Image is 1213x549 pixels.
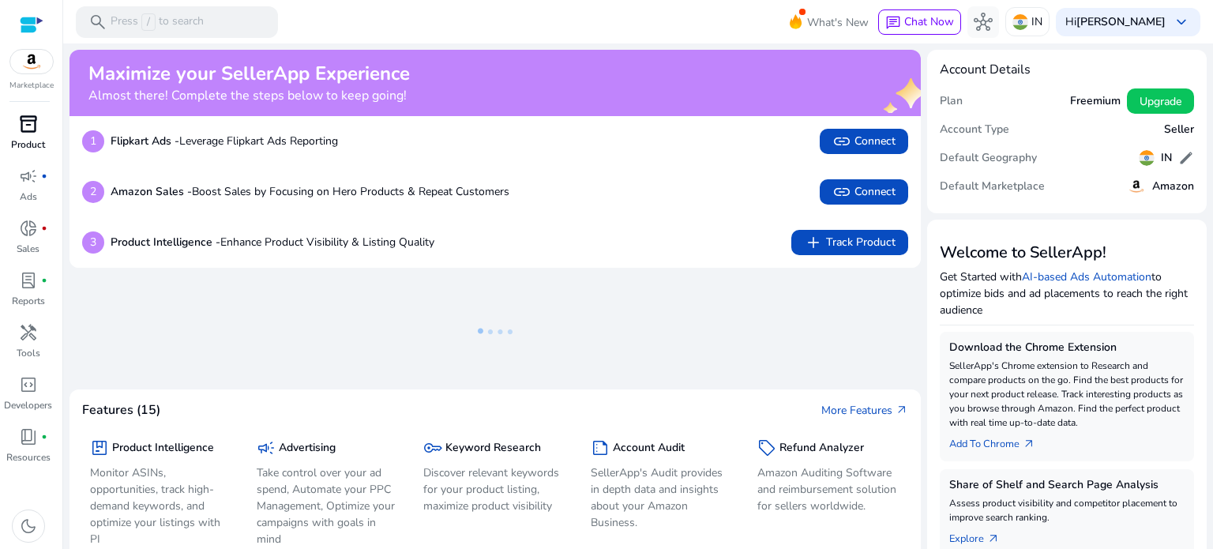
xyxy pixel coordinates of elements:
[19,427,38,446] span: book_4
[940,269,1194,318] p: Get Started with to optimize bids and ad placements to reach the right audience
[1012,14,1028,30] img: in.svg
[19,271,38,290] span: lab_profile
[82,181,104,203] p: 2
[111,235,220,250] b: Product Intelligence -
[111,133,179,149] b: Flipkart Ads -
[949,525,1012,547] a: Explorearrow_outward
[885,15,901,31] span: chat
[88,62,410,85] h2: Maximize your SellerApp Experience
[257,438,276,457] span: campaign
[1152,180,1194,194] h5: Amazon
[90,464,233,547] p: Monitor ASINs, opportunities, track high-demand keywords, and optimize your listings with PI
[896,404,908,416] span: arrow_outward
[1164,123,1194,137] h5: Seller
[1127,177,1146,196] img: amazon.svg
[17,242,39,256] p: Sales
[987,532,1000,545] span: arrow_outward
[779,442,864,455] h5: Refund Analyzer
[141,13,156,31] span: /
[804,233,896,252] span: Track Product
[90,438,109,457] span: package
[445,442,541,455] h5: Keyword Research
[1140,93,1181,110] span: Upgrade
[1022,269,1151,284] a: AI-based Ads Automation
[1139,150,1155,166] img: in.svg
[821,402,908,419] a: More Featuresarrow_outward
[1172,13,1191,32] span: keyboard_arrow_down
[832,132,896,151] span: Connect
[112,442,214,455] h5: Product Intelligence
[10,50,53,73] img: amazon.svg
[820,179,908,205] button: linkConnect
[41,173,47,179] span: fiber_manual_record
[940,95,963,108] h5: Plan
[88,88,410,103] h4: Almost there! Complete the steps below to keep going!
[41,225,47,231] span: fiber_manual_record
[19,115,38,133] span: inventory_2
[423,438,442,457] span: key
[111,183,509,200] p: Boost Sales by Focusing on Hero Products & Repeat Customers
[82,130,104,152] p: 1
[832,182,896,201] span: Connect
[949,496,1185,525] p: Assess product visibility and competitor placement to improve search ranking.
[820,129,908,154] button: linkConnect
[949,479,1185,492] h5: Share of Shelf and Search Page Analysis
[9,80,54,92] p: Marketplace
[88,13,107,32] span: search
[1178,150,1194,166] span: edit
[591,438,610,457] span: summarize
[757,464,900,514] p: Amazon Auditing Software and reimbursement solution for sellers worldwide.
[940,243,1194,262] h3: Welcome to SellerApp!
[111,13,204,31] p: Press to search
[41,434,47,440] span: fiber_manual_record
[949,430,1048,452] a: Add To Chrome
[904,14,954,29] span: Chat Now
[613,442,685,455] h5: Account Audit
[4,398,52,412] p: Developers
[19,323,38,342] span: handyman
[949,341,1185,355] h5: Download the Chrome Extension
[940,180,1045,194] h5: Default Marketplace
[974,13,993,32] span: hub
[82,403,160,418] h4: Features (15)
[1023,438,1035,450] span: arrow_outward
[949,359,1185,430] p: SellerApp's Chrome extension to Research and compare products on the go. Find the best products f...
[17,346,40,360] p: Tools
[111,184,192,199] b: Amazon Sales -
[111,133,338,149] p: Leverage Flipkart Ads Reporting
[832,132,851,151] span: link
[940,123,1009,137] h5: Account Type
[19,375,38,394] span: code_blocks
[940,62,1031,77] h4: Account Details
[19,219,38,238] span: donut_small
[19,167,38,186] span: campaign
[20,190,37,204] p: Ads
[940,152,1037,165] h5: Default Geography
[1076,14,1166,29] b: [PERSON_NAME]
[967,6,999,38] button: hub
[82,231,104,254] p: 3
[878,9,961,35] button: chatChat Now
[832,182,851,201] span: link
[591,464,734,531] p: SellerApp's Audit provides in depth data and insights about your Amazon Business.
[12,294,45,308] p: Reports
[41,277,47,284] span: fiber_manual_record
[1161,152,1172,165] h5: IN
[1070,95,1121,108] h5: Freemium
[279,442,336,455] h5: Advertising
[257,464,400,547] p: Take control over your ad spend, Automate your PPC Management, Optimize your campaigns with goals...
[807,9,869,36] span: What's New
[757,438,776,457] span: sell
[804,233,823,252] span: add
[19,517,38,536] span: dark_mode
[11,137,45,152] p: Product
[1031,8,1042,36] p: IN
[111,234,434,250] p: Enhance Product Visibility & Listing Quality
[423,464,566,514] p: Discover relevant keywords for your product listing, maximize product visibility
[791,230,908,255] button: addTrack Product
[6,450,51,464] p: Resources
[1127,88,1194,114] button: Upgrade
[1065,17,1166,28] p: Hi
